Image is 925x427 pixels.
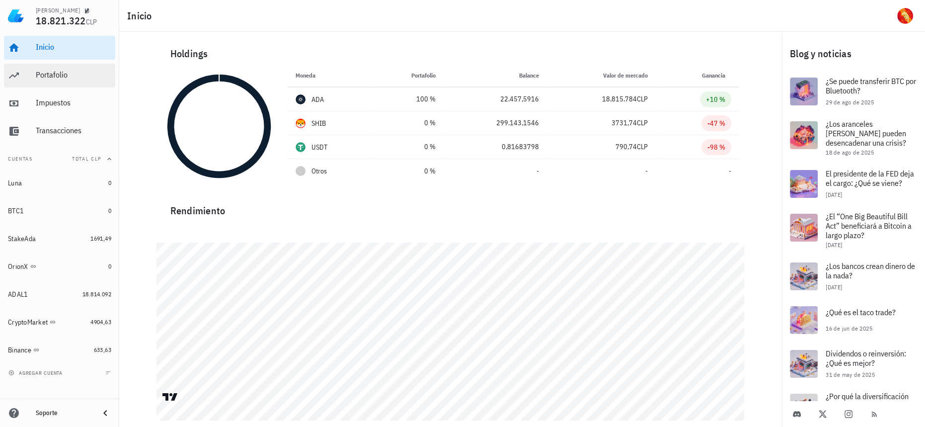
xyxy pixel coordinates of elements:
[4,255,115,278] a: OrionX 0
[72,156,101,162] span: Total CLP
[637,118,648,127] span: CLP
[826,76,916,95] span: ¿Se puede transferir BTC por Bluetooth?
[707,142,725,152] div: -98 %
[10,370,63,376] span: agregar cuenta
[637,142,648,151] span: CLP
[90,235,111,242] span: 1691,49
[296,142,306,152] div: USDT-icon
[311,142,328,152] div: USDT
[826,371,875,378] span: 31 de may de 2025
[826,169,914,188] span: El presidente de la FED deja el cargo: ¿Qué se viene?
[707,118,725,128] div: -47 %
[616,142,637,151] span: 790,74
[826,149,874,156] span: 18 de ago de 2025
[4,338,115,362] a: Binance 633,63
[161,392,179,402] a: Charting by TradingView
[4,91,115,115] a: Impuestos
[782,70,925,113] a: ¿Se puede transferir BTC por Bluetooth? 29 de ago de 2025
[4,36,115,60] a: Inicio
[296,118,306,128] div: SHIB-icon
[311,118,326,128] div: SHIB
[782,38,925,70] div: Blog y noticias
[897,8,913,24] div: avatar
[4,310,115,334] a: CryptoMarket 4904,63
[826,191,842,198] span: [DATE]
[311,166,327,176] span: Otros
[90,318,111,326] span: 4904,63
[4,147,115,171] button: CuentasTotal CLP
[826,241,842,249] span: [DATE]
[826,283,842,291] span: [DATE]
[108,262,111,270] span: 0
[706,94,725,104] div: +10 %
[826,307,896,317] span: ¿Qué es el taco trade?
[127,8,156,24] h1: Inicio
[452,118,539,128] div: 299.143,1546
[8,318,48,327] div: CryptoMarket
[826,261,915,280] span: ¿Los bancos crean dinero de la nada?
[782,206,925,255] a: ¿El “One Big Beautiful Bill Act” beneficiará a Bitcoin a largo plazo? [DATE]
[782,162,925,206] a: El presidente de la FED deja el cargo: ¿Qué se viene? [DATE]
[82,290,111,298] span: 18.814.092
[381,142,436,152] div: 0 %
[94,346,111,353] span: 633,63
[8,179,22,187] div: Luna
[826,98,874,106] span: 29 de ago de 2025
[4,227,115,251] a: StakeAda 1691,49
[296,94,306,104] div: ADA-icon
[547,64,656,87] th: Valor de mercado
[36,6,80,14] div: [PERSON_NAME]
[36,98,111,107] div: Impuestos
[4,64,115,87] a: Portafolio
[452,94,539,104] div: 22.457,5916
[782,298,925,342] a: ¿Qué es el taco trade? 16 de jun de 2025
[782,113,925,162] a: ¿Los aranceles [PERSON_NAME] pueden desencadenar una crisis? 18 de ago de 2025
[729,167,731,175] span: -
[602,94,637,103] span: 18.815.784
[444,64,547,87] th: Balance
[162,38,739,70] div: Holdings
[108,179,111,186] span: 0
[645,167,648,175] span: -
[86,17,97,26] span: CLP
[381,94,436,104] div: 100 %
[826,348,906,368] span: Dividendos o reinversión: ¿Qué es mejor?
[8,207,24,215] div: BTC1
[4,119,115,143] a: Transacciones
[288,64,373,87] th: Moneda
[782,255,925,298] a: ¿Los bancos crean dinero de la nada? [DATE]
[381,118,436,128] div: 0 %
[36,70,111,80] div: Portafolio
[637,94,648,103] span: CLP
[612,118,637,127] span: 3731,74
[537,167,539,175] span: -
[8,262,28,271] div: OrionX
[4,171,115,195] a: Luna 0
[826,325,872,332] span: 16 de jun de 2025
[4,282,115,306] a: ADAL1 18.814.092
[702,72,731,79] span: Ganancia
[36,14,86,27] span: 18.821.322
[373,64,444,87] th: Portafolio
[6,368,67,378] button: agregar cuenta
[782,342,925,386] a: Dividendos o reinversión: ¿Qué es mejor? 31 de may de 2025
[36,409,91,417] div: Soporte
[381,166,436,176] div: 0 %
[108,207,111,214] span: 0
[36,126,111,135] div: Transacciones
[826,211,912,240] span: ¿El “One Big Beautiful Bill Act” beneficiará a Bitcoin a largo plazo?
[452,142,539,152] div: 0,81683798
[8,235,36,243] div: StakeAda
[311,94,324,104] div: ADA
[8,346,31,354] div: Binance
[36,42,111,52] div: Inicio
[826,119,906,148] span: ¿Los aranceles [PERSON_NAME] pueden desencadenar una crisis?
[4,199,115,223] a: BTC1 0
[8,8,24,24] img: LedgiFi
[162,195,739,219] div: Rendimiento
[8,290,28,299] div: ADAL1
